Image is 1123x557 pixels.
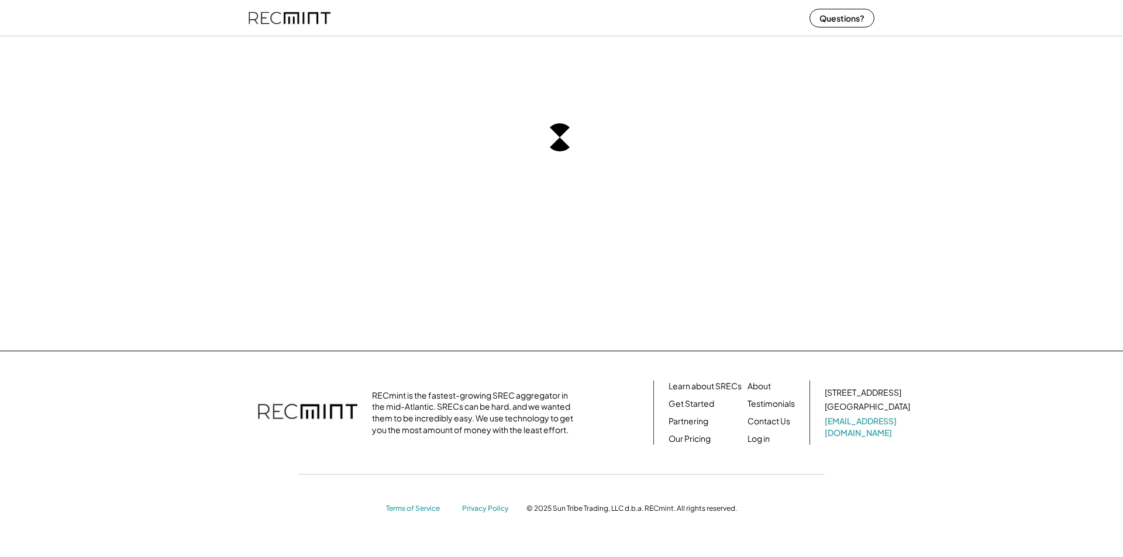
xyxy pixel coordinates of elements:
[462,504,515,514] a: Privacy Policy
[825,401,910,413] div: [GEOGRAPHIC_DATA]
[747,433,770,445] a: Log in
[386,504,450,514] a: Terms of Service
[825,387,901,399] div: [STREET_ADDRESS]
[747,416,790,427] a: Contact Us
[669,398,714,410] a: Get Started
[809,9,874,27] button: Questions?
[526,504,737,513] div: © 2025 Sun Tribe Trading, LLC d.b.a. RECmint. All rights reserved.
[747,380,771,392] a: About
[258,392,357,433] img: recmint-logotype%403x.png
[372,390,580,435] div: RECmint is the fastest-growing SREC aggregator in the mid-Atlantic. SRECs can be hard, and we wan...
[669,433,711,445] a: Our Pricing
[249,2,330,33] img: recmint-logotype%403x%20%281%29.jpeg
[669,380,742,392] a: Learn about SRECs
[747,398,795,410] a: Testimonials
[825,416,912,438] a: [EMAIL_ADDRESS][DOMAIN_NAME]
[669,416,708,427] a: Partnering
